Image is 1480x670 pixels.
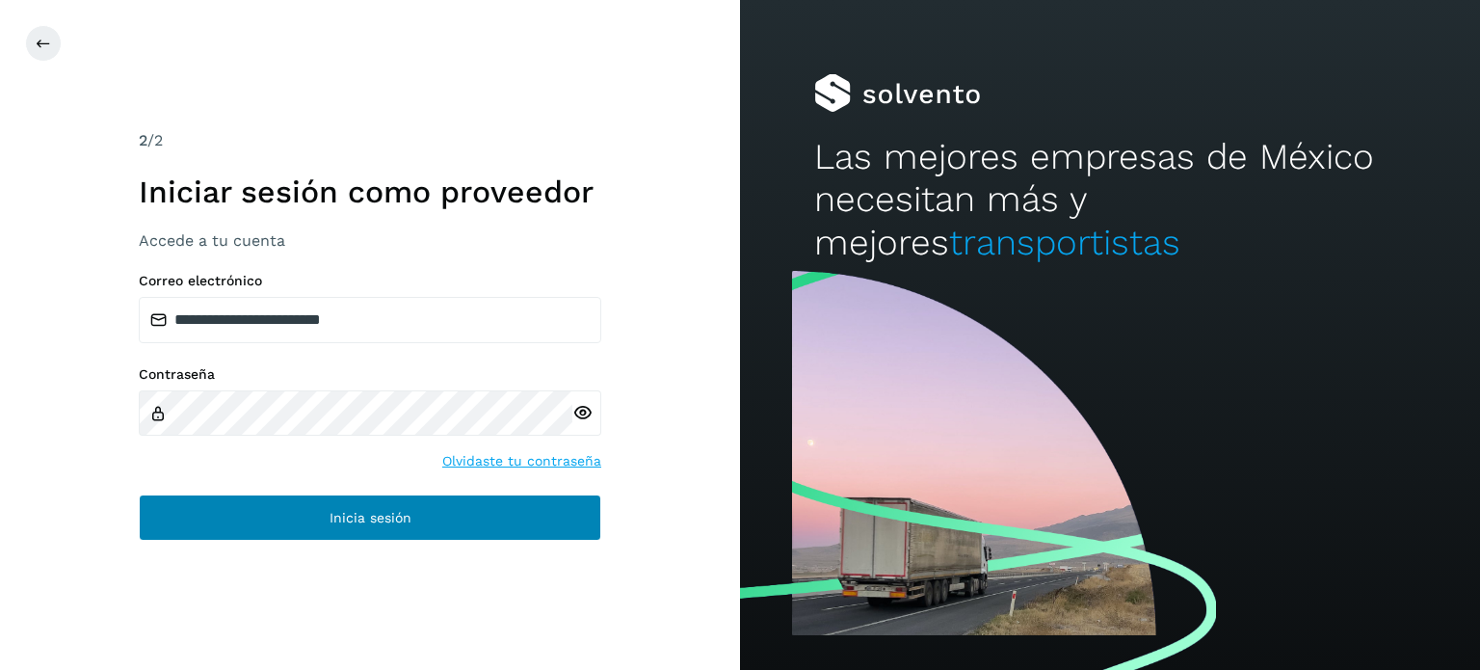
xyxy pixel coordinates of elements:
[949,222,1180,263] span: transportistas
[139,231,601,250] h3: Accede a tu cuenta
[330,511,411,524] span: Inicia sesión
[139,495,601,541] button: Inicia sesión
[814,136,1406,264] h2: Las mejores empresas de México necesitan más y mejores
[442,451,601,471] a: Olvidaste tu contraseña
[139,174,601,210] h1: Iniciar sesión como proveedor
[139,366,601,383] label: Contraseña
[139,131,147,149] span: 2
[139,273,601,289] label: Correo electrónico
[139,129,601,152] div: /2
